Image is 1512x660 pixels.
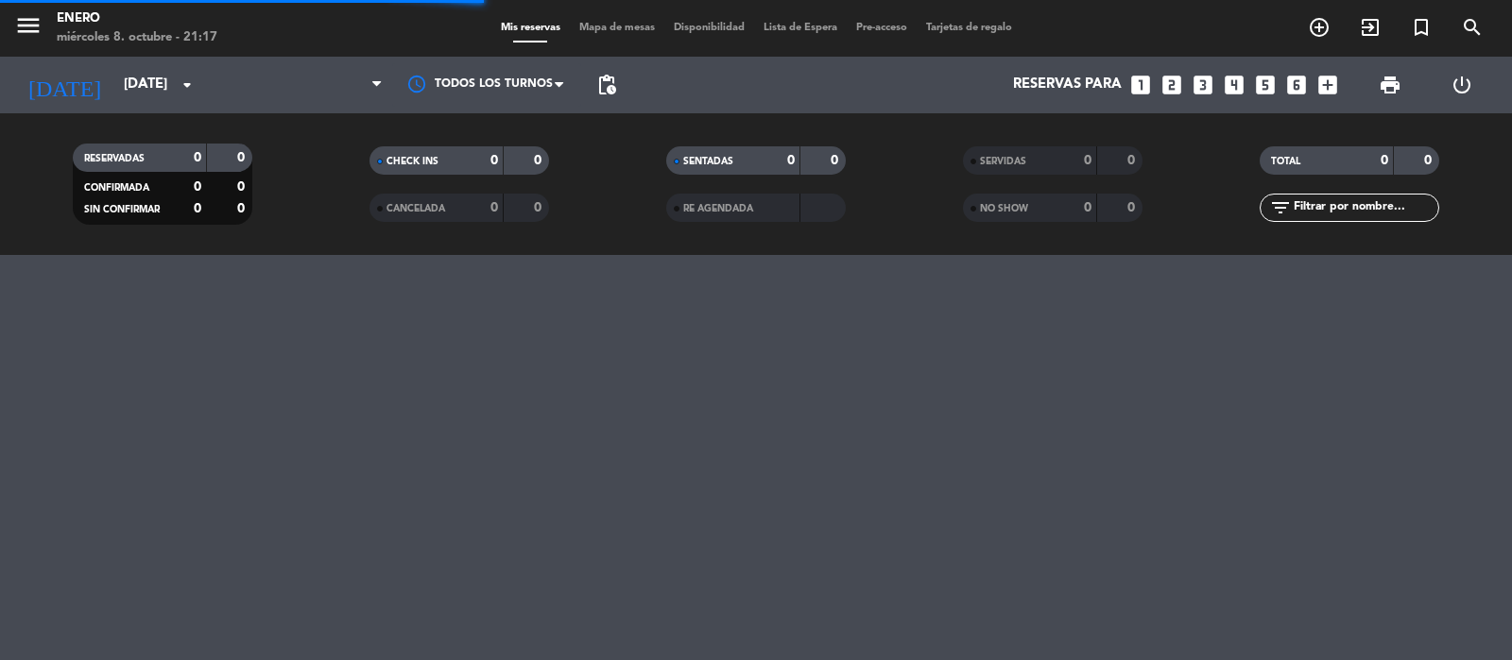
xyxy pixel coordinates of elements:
[194,151,201,164] strong: 0
[84,183,149,193] span: CONFIRMADA
[1127,201,1139,214] strong: 0
[490,154,498,167] strong: 0
[194,180,201,194] strong: 0
[1284,73,1309,97] i: looks_6
[1253,73,1278,97] i: looks_5
[491,23,570,33] span: Mis reservas
[980,204,1028,213] span: NO SHOW
[847,23,917,33] span: Pre-acceso
[1451,74,1473,96] i: power_settings_new
[1424,154,1435,167] strong: 0
[1222,73,1246,97] i: looks_4
[1013,76,1122,93] span: Reservas para
[84,154,145,163] span: RESERVADAS
[84,205,160,214] span: SIN CONFIRMAR
[831,154,842,167] strong: 0
[387,157,438,166] span: CHECK INS
[1271,157,1300,166] span: TOTAL
[1127,154,1139,167] strong: 0
[683,157,733,166] span: SENTADAS
[1269,196,1292,219] i: filter_list
[194,202,201,215] strong: 0
[1128,73,1153,97] i: looks_one
[534,154,545,167] strong: 0
[917,23,1022,33] span: Tarjetas de regalo
[1410,16,1433,39] i: turned_in_not
[1160,73,1184,97] i: looks_two
[237,202,249,215] strong: 0
[1461,16,1484,39] i: search
[1308,16,1331,39] i: add_circle_outline
[387,204,445,213] span: CANCELADA
[176,74,198,96] i: arrow_drop_down
[570,23,664,33] span: Mapa de mesas
[664,23,754,33] span: Disponibilidad
[237,151,249,164] strong: 0
[1381,154,1388,167] strong: 0
[1359,16,1382,39] i: exit_to_app
[683,204,753,213] span: RE AGENDADA
[1315,73,1340,97] i: add_box
[787,154,795,167] strong: 0
[57,28,217,47] div: miércoles 8. octubre - 21:17
[595,74,618,96] span: pending_actions
[14,64,114,106] i: [DATE]
[1084,201,1091,214] strong: 0
[534,201,545,214] strong: 0
[57,9,217,28] div: Enero
[14,11,43,40] i: menu
[1292,197,1438,218] input: Filtrar por nombre...
[1426,57,1498,113] div: LOG OUT
[490,201,498,214] strong: 0
[14,11,43,46] button: menu
[237,180,249,194] strong: 0
[1379,74,1401,96] span: print
[1084,154,1091,167] strong: 0
[980,157,1026,166] span: SERVIDAS
[1191,73,1215,97] i: looks_3
[754,23,847,33] span: Lista de Espera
